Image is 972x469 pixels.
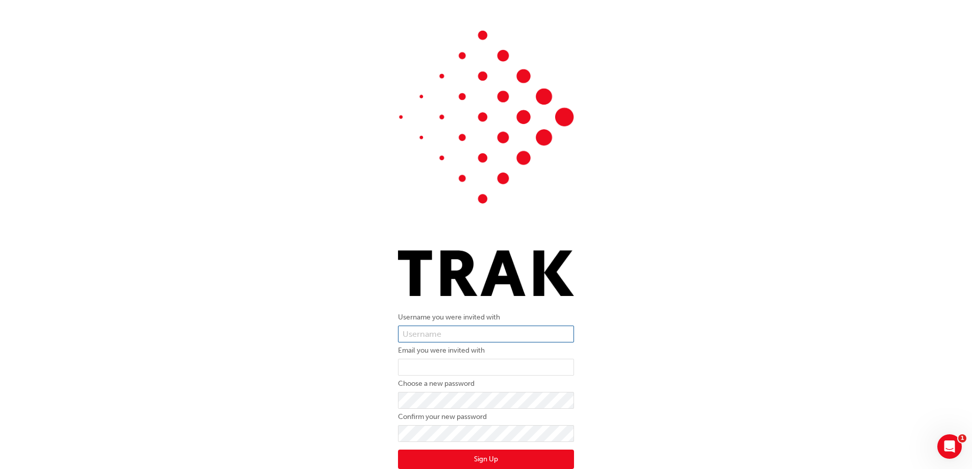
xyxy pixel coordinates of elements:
label: Username you were invited with [398,311,574,324]
label: Confirm your new password [398,411,574,423]
input: Username [398,326,574,343]
label: Choose a new password [398,378,574,390]
span: 1 [958,434,966,442]
img: Trak [398,31,574,296]
button: Sign Up [398,450,574,469]
iframe: Intercom live chat [937,434,962,459]
label: Email you were invited with [398,344,574,357]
